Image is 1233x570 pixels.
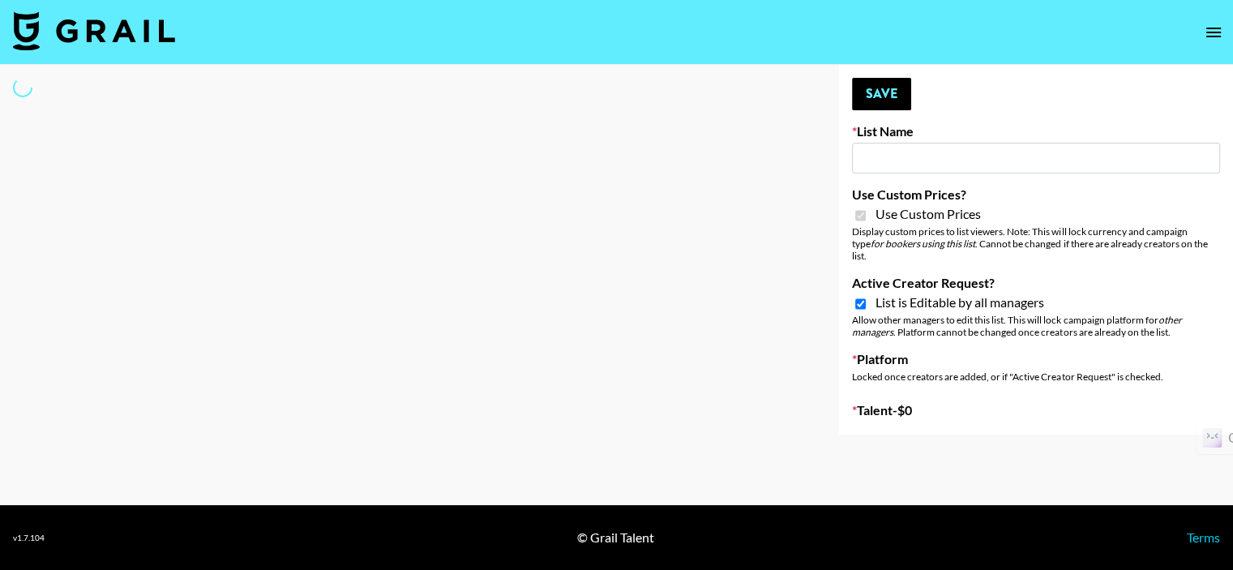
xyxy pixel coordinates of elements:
[852,314,1181,338] em: other managers
[876,206,981,222] span: Use Custom Prices
[1187,529,1220,545] a: Terms
[852,351,1220,367] label: Platform
[852,314,1220,338] div: Allow other managers to edit this list. This will lock campaign platform for . Platform cannot be...
[852,78,911,110] button: Save
[1197,16,1230,49] button: open drawer
[13,533,45,543] div: v 1.7.104
[852,371,1220,383] div: Locked once creators are added, or if "Active Creator Request" is checked.
[577,529,654,546] div: © Grail Talent
[852,225,1220,262] div: Display custom prices to list viewers. Note: This will lock currency and campaign type . Cannot b...
[871,238,975,250] em: for bookers using this list
[852,275,1220,291] label: Active Creator Request?
[852,402,1220,418] label: Talent - $ 0
[852,123,1220,139] label: List Name
[876,294,1044,311] span: List is Editable by all managers
[852,186,1220,203] label: Use Custom Prices?
[13,11,175,50] img: Grail Talent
